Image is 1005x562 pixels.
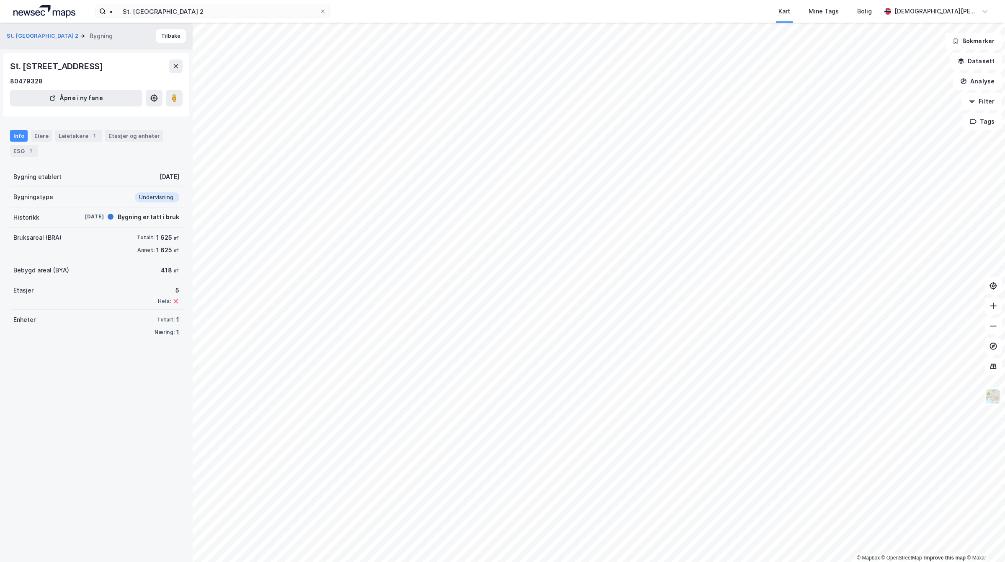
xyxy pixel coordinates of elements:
button: Åpne i ny fane [10,90,142,106]
button: Datasett [951,53,1002,70]
a: OpenStreetMap [881,555,922,561]
div: Heis: [158,298,171,305]
div: 1 [176,327,179,337]
div: Bygning etablert [13,172,62,182]
div: Totalt: [157,316,175,323]
button: Analyse [953,73,1002,90]
input: Søk på adresse, matrikkel, gårdeiere, leietakere eller personer [106,5,320,18]
div: [DATE] [160,172,179,182]
div: Bruksareal (BRA) [13,233,62,243]
div: 1 [90,132,98,140]
div: ESG [10,145,38,157]
div: Annet: [137,247,155,254]
button: St. [GEOGRAPHIC_DATA] 2 [7,32,80,40]
a: Mapbox [857,555,880,561]
div: Eiere [31,130,52,142]
div: Totalt: [137,234,155,241]
div: Mine Tags [809,6,839,16]
button: Tags [963,113,1002,130]
img: logo.a4113a55bc3d86da70a041830d287a7e.svg [13,5,75,18]
div: Bygning er tatt i bruk [118,212,179,222]
div: 5 [158,285,179,295]
div: Bygning [90,31,113,41]
div: Bolig [857,6,872,16]
div: Historikk [13,212,39,223]
div: Etasjer [13,285,33,295]
div: 418 ㎡ [161,265,179,275]
div: Etasjer og enheter [108,132,160,140]
div: [DEMOGRAPHIC_DATA][PERSON_NAME] [894,6,978,16]
a: Improve this map [924,555,966,561]
div: 1 625 ㎡ [156,233,179,243]
button: Filter [961,93,1002,110]
div: 1 [26,147,35,155]
div: St. [STREET_ADDRESS] [10,60,105,73]
div: Bebygd areal (BYA) [13,265,69,275]
div: Bygningstype [13,192,53,202]
img: Z [985,388,1001,404]
div: [DATE] [70,213,104,220]
div: Kart [778,6,790,16]
div: Næring: [155,329,175,336]
button: Tilbake [156,29,186,43]
div: 1 625 ㎡ [156,245,179,255]
div: 1 [176,315,179,325]
div: Info [10,130,28,142]
div: Leietakere [55,130,102,142]
div: 80479328 [10,76,43,86]
iframe: Chat Widget [963,522,1005,562]
button: Bokmerker [945,33,1002,49]
div: Enheter [13,315,36,325]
